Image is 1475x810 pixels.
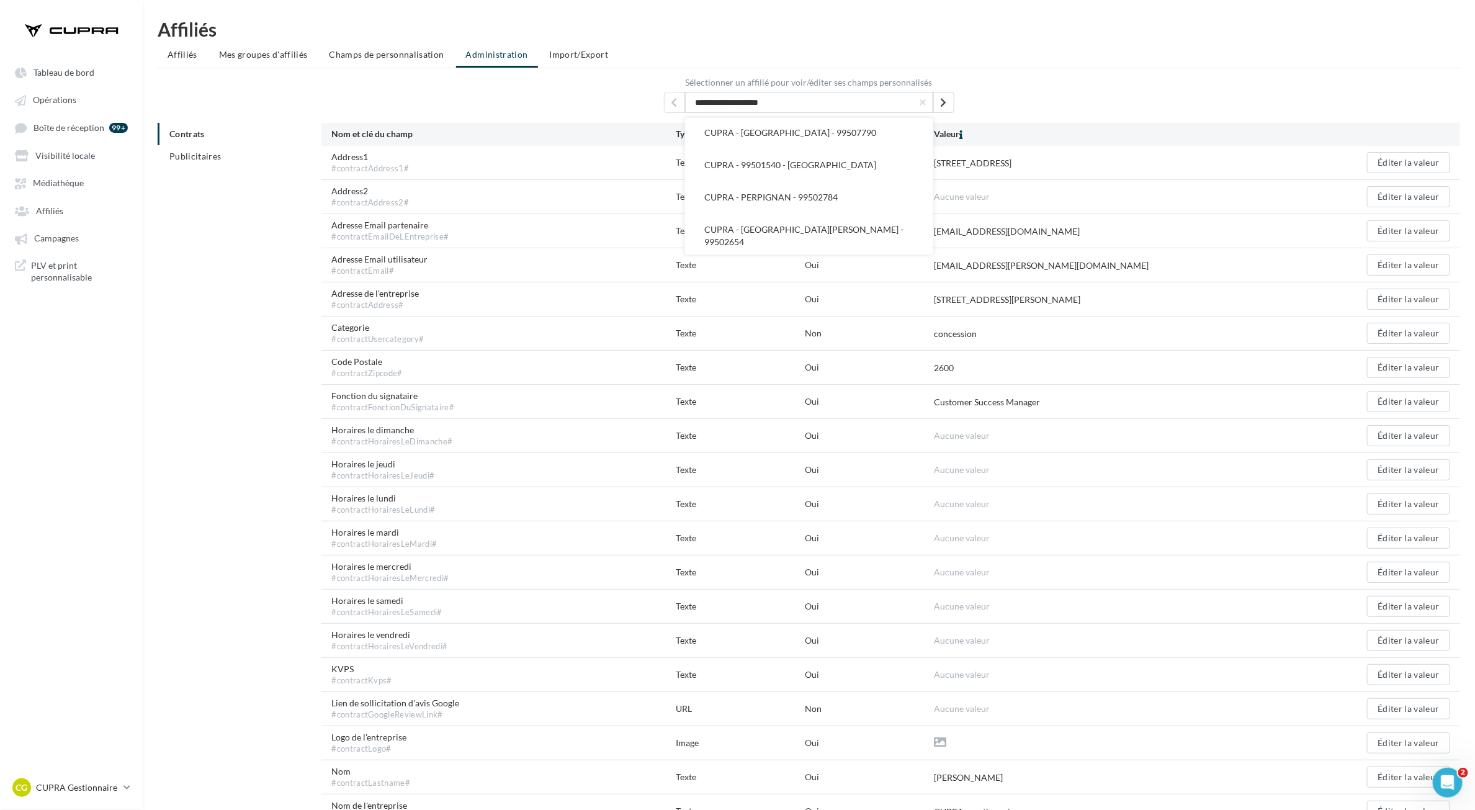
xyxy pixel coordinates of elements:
div: #contractAddress1# [331,163,409,174]
div: #contractZipcode# [331,368,403,379]
span: Fonction du signataire [331,390,454,413]
span: Opérations [33,95,76,106]
button: Éditer la valeur [1367,391,1450,412]
span: Horaires le vendredi [331,629,447,652]
span: Import/Export [550,49,609,60]
span: Horaires le dimanche [331,424,452,448]
span: Horaires le samedi [331,595,442,618]
p: CUPRA Gestionnaire [36,781,119,794]
div: #contractUsercategory# [331,334,424,345]
div: Texte [676,498,805,510]
button: Éditer la valeur [1367,562,1450,583]
span: Horaires le mercredi [331,560,449,584]
button: Éditer la valeur [1367,493,1450,515]
span: Aucune valeur [934,464,990,475]
div: Oui [805,600,934,613]
span: Aucune valeur [934,191,990,202]
label: Sélectionner un affilié pour voir/éditer ses champs personnalisés [158,78,1460,87]
span: Aucune valeur [934,635,990,646]
span: Affiliés [168,49,197,60]
button: Éditer la valeur [1367,630,1450,651]
span: Mes groupes d'affiliés [219,49,308,60]
span: CUPRA - 99501540 - [GEOGRAPHIC_DATA] [705,160,877,170]
span: Visibilité locale [35,150,95,161]
div: Texte [676,464,805,476]
div: [STREET_ADDRESS] [934,157,1011,169]
div: Texte [676,293,805,305]
iframe: Intercom live chat [1433,768,1463,798]
div: Non [805,703,934,715]
a: Affiliés [7,199,135,222]
div: #contractLastname# [331,778,410,789]
button: Éditer la valeur [1367,220,1450,241]
div: Non [805,327,934,340]
div: Oui [805,566,934,578]
div: #contractLogo# [331,744,406,755]
div: Nom et clé du champ [331,128,676,141]
span: Horaires le lundi [331,492,435,516]
div: Oui [805,532,934,544]
button: Éditer la valeur [1367,698,1450,719]
div: Oui [805,668,934,681]
button: Éditer la valeur [1367,186,1450,207]
div: Oui [805,771,934,783]
div: #contractHorairesLeMercredi# [331,573,449,584]
button: Éditer la valeur [1367,732,1450,754]
span: 2 [1458,768,1468,778]
span: Address1 [331,151,409,174]
div: Oui [805,361,934,374]
a: Opérations [7,88,135,110]
span: Aucune valeur [934,669,990,680]
div: Texte [676,600,805,613]
div: Texte [676,191,805,203]
button: Éditer la valeur [1367,459,1450,480]
span: Aucune valeur [934,601,990,611]
div: Texte [676,634,805,647]
span: Horaires le jeudi [331,458,434,482]
span: CUPRA - [GEOGRAPHIC_DATA] - 99507790 [705,127,877,138]
a: Visibilité locale [7,144,135,166]
div: [EMAIL_ADDRESS][DOMAIN_NAME] [934,225,1080,238]
button: Éditer la valeur [1367,152,1450,173]
button: Éditer la valeur [1367,289,1450,310]
span: Adresse Email utilisateur [331,253,428,277]
div: Oui [805,430,934,442]
div: Oui [805,293,934,305]
button: Éditer la valeur [1367,425,1450,446]
div: #contractGoogleReviewLink# [331,709,459,721]
div: #contractHorairesLeSamedi# [331,607,442,618]
div: Oui [805,395,934,408]
a: CG CUPRA Gestionnaire [10,776,133,799]
span: Médiathèque [33,178,84,189]
a: Médiathèque [7,171,135,194]
div: #contractAddress# [331,300,419,311]
div: #contractHorairesLeVendredi# [331,641,447,652]
span: Address2 [331,185,409,209]
span: Horaires le mardi [331,526,437,550]
div: Customer Success Manager [934,396,1040,408]
div: Oui [805,737,934,749]
a: PLV et print personnalisable [7,254,135,289]
div: [EMAIL_ADDRESS][PERSON_NAME][DOMAIN_NAME] [934,259,1149,272]
span: Aucune valeur [934,430,990,441]
span: Publicitaires [169,151,222,161]
div: #contractHorairesLeJeudi# [331,470,434,482]
button: CUPRA - [GEOGRAPHIC_DATA][PERSON_NAME] - 99502654 [685,214,933,258]
div: Oui [805,498,934,510]
div: Texte [676,668,805,681]
button: CUPRA - 99501540 - [GEOGRAPHIC_DATA] [685,149,933,181]
div: 2600 [934,362,954,374]
span: Tableau de bord [34,67,94,78]
div: #contractFonctionDuSignataire# [331,402,454,413]
div: Texte [676,430,805,442]
div: Texte [676,327,805,340]
a: Boîte de réception 99+ [7,116,135,139]
span: CG [16,781,28,794]
span: Adresse de l'entreprise [331,287,419,311]
div: Texte [676,771,805,783]
div: Texte [676,395,805,408]
button: CUPRA - PERPIGNAN - 99502784 [685,181,933,214]
span: CUPRA - PERPIGNAN - 99502784 [705,192,838,202]
div: Oui [805,634,934,647]
div: Texte [676,566,805,578]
